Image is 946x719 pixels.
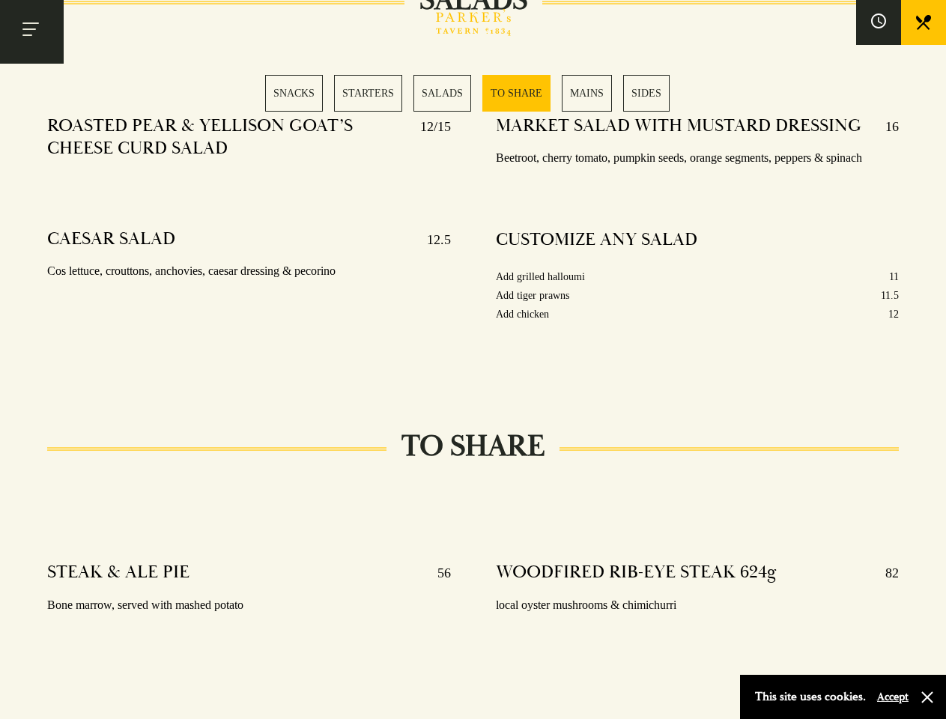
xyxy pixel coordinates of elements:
p: 12 [888,305,899,324]
h4: STEAK & ALE PIE [47,561,189,585]
p: 11 [889,267,899,286]
a: 4 / 6 [482,75,551,112]
p: 12.5 [412,228,451,252]
a: 6 / 6 [623,75,670,112]
a: 3 / 6 [413,75,471,112]
button: Accept [877,690,909,704]
p: Cos lettuce, crouttons, anchovies, caesar dressing & pecorino [47,261,450,282]
p: 82 [870,561,899,585]
p: This site uses cookies. [755,686,866,708]
h2: TO SHARE [386,428,560,464]
p: local oyster mushrooms & chimichurri [496,595,899,616]
h4: CUSTOMIZE ANY SALAD [496,228,697,251]
p: Add tiger prawns [496,286,569,305]
a: 5 / 6 [562,75,612,112]
p: 56 [422,561,451,585]
p: Bone marrow, served with mashed potato [47,595,450,616]
h4: CAESAR SALAD [47,228,175,252]
h4: WOODFIRED RIB-EYE STEAK 624g [496,561,777,585]
button: Close and accept [920,690,935,705]
a: 2 / 6 [334,75,402,112]
p: Add grilled halloumi [496,267,585,286]
a: 1 / 6 [265,75,323,112]
p: Add chicken [496,305,549,324]
p: Beetroot, cherry tomato, pumpkin seeds, orange segments, peppers & spinach [496,148,899,169]
p: 11.5 [881,286,899,305]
